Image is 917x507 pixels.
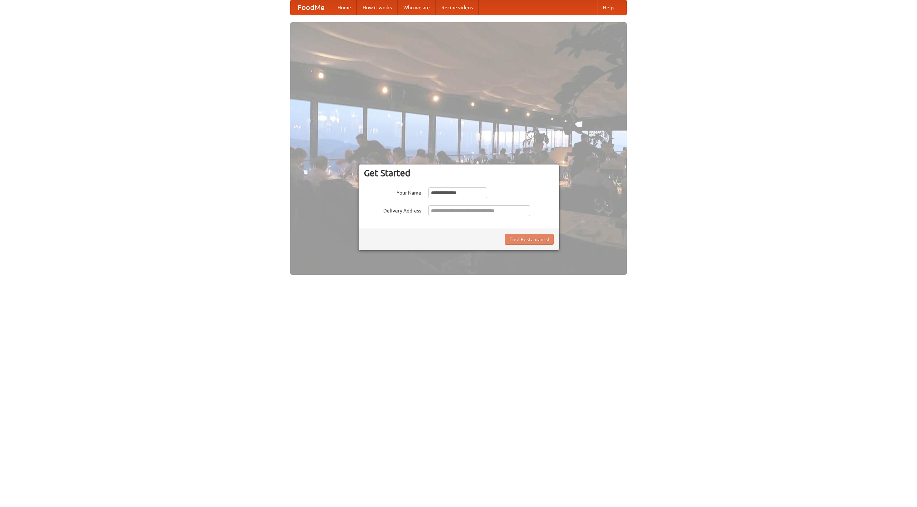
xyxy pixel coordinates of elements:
a: Recipe videos [436,0,479,15]
label: Delivery Address [364,205,421,214]
a: Who we are [398,0,436,15]
a: Help [597,0,619,15]
button: Find Restaurants! [505,234,554,245]
a: How it works [357,0,398,15]
a: FoodMe [291,0,332,15]
label: Your Name [364,187,421,196]
a: Home [332,0,357,15]
h3: Get Started [364,168,554,178]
